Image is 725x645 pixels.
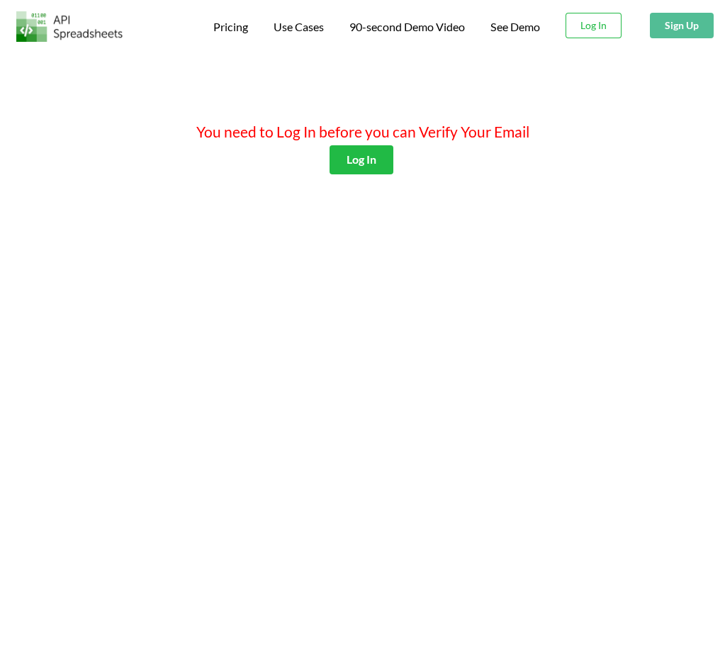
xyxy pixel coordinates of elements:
button: Log In [330,145,393,174]
button: Log In [566,13,622,38]
a: See Demo [490,20,540,35]
span: Pricing [213,20,248,33]
button: Sign Up [650,13,714,38]
span: 90-second Demo Video [349,21,465,33]
img: Logo.png [16,11,123,42]
span: Use Cases [274,20,324,33]
h4: You need to Log In before you can Verify Your Email [108,123,616,140]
